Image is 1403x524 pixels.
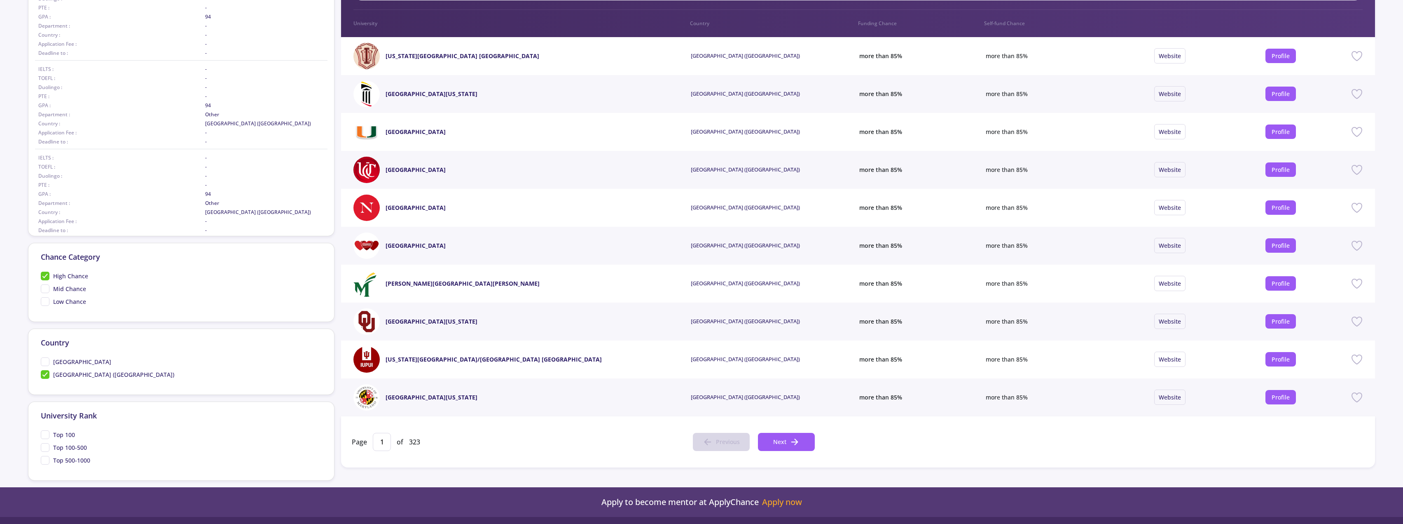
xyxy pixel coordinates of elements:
button: Profile [1265,314,1296,329]
span: 94 [205,190,324,198]
p: University Rank [41,410,322,421]
a: Website [1159,128,1181,136]
span: Duolingo : [38,172,205,180]
p: Funding Chance [858,20,984,27]
span: more than 85% [986,203,1028,212]
span: Application Fee : [38,129,205,136]
a: Website [1159,90,1181,98]
span: Application Fee : [38,218,205,225]
a: [GEOGRAPHIC_DATA][US_STATE] [386,393,477,402]
button: Website [1154,124,1186,139]
button: Next [758,433,815,451]
a: Profile [1272,355,1290,363]
button: Website [1154,200,1186,215]
button: Profile [1265,390,1296,404]
span: more than 85% [986,279,1028,288]
span: 94 [205,13,324,21]
span: more than 85% [859,317,902,326]
span: more than 85% [986,89,1028,98]
span: more than 85% [859,355,902,364]
span: Previous [716,437,740,446]
span: more than 85% [859,279,902,288]
a: Profile [1272,166,1290,174]
button: Website [1154,314,1186,329]
span: Other [205,200,324,207]
a: Profile [1272,317,1290,325]
a: [GEOGRAPHIC_DATA] [386,165,446,174]
span: IELTS : [38,66,205,73]
a: Website [1159,166,1181,174]
span: Other [205,111,324,118]
span: Country : [38,31,205,39]
span: [GEOGRAPHIC_DATA] ([GEOGRAPHIC_DATA]) [691,280,800,288]
span: - [205,172,324,180]
button: Profile [1265,352,1296,367]
a: [US_STATE][GEOGRAPHIC_DATA] [GEOGRAPHIC_DATA] [386,52,539,60]
span: - [205,93,324,100]
span: - [205,31,324,39]
span: GPA : [38,13,205,21]
a: [GEOGRAPHIC_DATA][US_STATE] [386,89,477,98]
span: Department : [38,22,205,30]
p: Self-fund Chance [984,20,1110,27]
button: Website [1154,352,1186,367]
a: Website [1159,204,1181,211]
a: Profile [1272,280,1290,287]
button: Profile [1265,276,1296,291]
span: - [205,84,324,91]
a: Website [1159,355,1181,363]
span: [GEOGRAPHIC_DATA] ([GEOGRAPHIC_DATA]) [691,52,800,60]
p: University [353,20,690,27]
span: Mid Chance [53,284,86,293]
a: Profile [1272,242,1290,249]
button: Website [1154,238,1186,253]
span: Department : [38,200,205,207]
span: - [205,75,324,82]
span: more than 85% [986,317,1028,326]
a: Profile [1272,90,1290,98]
button: Profile [1265,200,1296,215]
span: Top 100-500 [53,443,87,452]
span: PTE : [38,93,205,100]
a: [GEOGRAPHIC_DATA] [386,241,446,250]
span: GPA : [38,190,205,198]
p: Chance Category [41,251,322,263]
a: Website [1159,317,1181,325]
span: more than 85% [986,52,1028,60]
span: TOEFL : [38,75,205,82]
button: Previous [693,433,750,451]
span: TOEFL : [38,163,205,171]
span: [GEOGRAPHIC_DATA] [53,357,111,366]
button: Website [1154,48,1186,63]
span: more than 85% [986,127,1028,136]
span: more than 85% [859,393,902,402]
span: PTE : [38,181,205,189]
span: more than 85% [986,355,1028,364]
span: more than 85% [859,52,902,60]
button: Website [1154,162,1186,177]
span: - [205,154,324,162]
span: Deadline to : [38,49,205,57]
span: Duolingo : [38,84,205,91]
span: [GEOGRAPHIC_DATA] ([GEOGRAPHIC_DATA]) [691,166,800,174]
span: Deadline to : [38,138,205,146]
span: - [205,40,324,48]
span: - [205,181,324,189]
a: Apply now [762,497,802,507]
span: more than 85% [986,165,1028,174]
span: Page [352,437,367,446]
a: Website [1159,393,1181,401]
a: Website [1159,242,1181,249]
span: Top 100 [53,430,75,439]
p: Country [41,337,322,348]
span: Deadline to : [38,227,205,234]
a: [US_STATE][GEOGRAPHIC_DATA]/[GEOGRAPHIC_DATA] [GEOGRAPHIC_DATA] [386,355,602,364]
button: Profile [1265,87,1296,101]
a: Website [1159,280,1181,287]
span: more than 85% [859,127,902,136]
span: GPA : [38,102,205,109]
span: 323 [409,437,420,446]
span: [GEOGRAPHIC_DATA] ([GEOGRAPHIC_DATA]) [205,120,324,127]
button: Website [1154,390,1186,405]
span: - [205,227,324,234]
